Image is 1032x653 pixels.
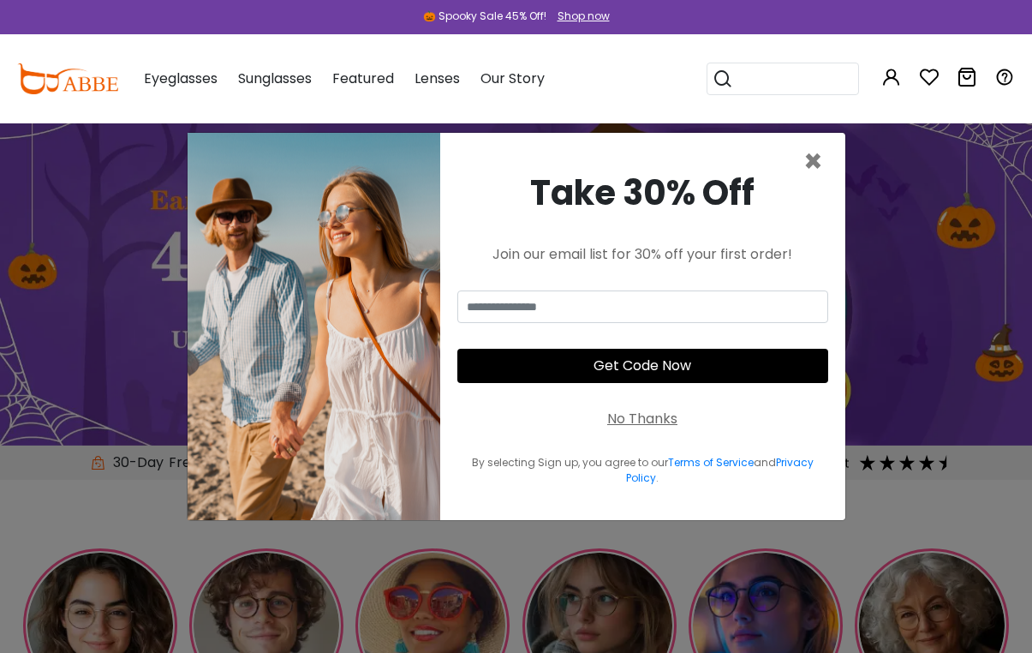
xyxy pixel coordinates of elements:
[238,69,312,88] span: Sunglasses
[480,69,545,88] span: Our Story
[803,140,823,183] span: ×
[17,63,118,94] img: abbeglasses.com
[457,167,828,219] div: Take 30% Off
[144,69,218,88] span: Eyeglasses
[558,9,610,24] div: Shop now
[626,455,814,485] a: Privacy Policy
[549,9,610,23] a: Shop now
[188,133,440,520] img: welcome
[457,455,828,486] div: By selecting Sign up, you agree to our and .
[423,9,546,24] div: 🎃 Spooky Sale 45% Off!
[457,349,828,383] button: Get Code Now
[332,69,394,88] span: Featured
[803,147,823,177] button: Close
[457,244,828,265] div: Join our email list for 30% off your first order!
[607,409,677,429] div: No Thanks
[668,455,754,470] a: Terms of Service
[415,69,460,88] span: Lenses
